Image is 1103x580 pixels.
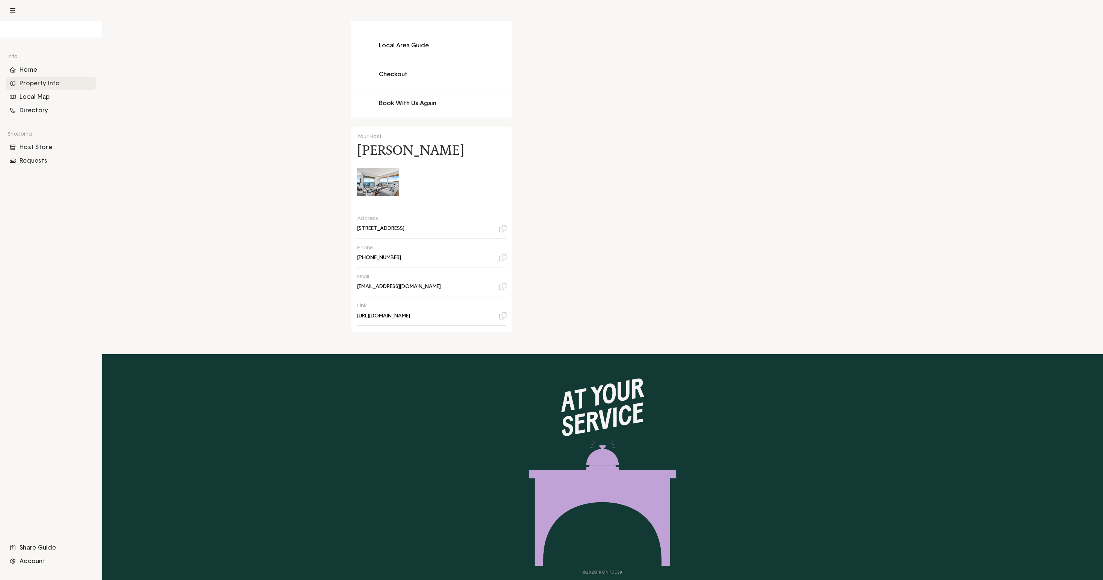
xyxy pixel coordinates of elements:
[357,144,464,156] h4: [PERSON_NAME]
[529,377,676,566] img: Footer Image
[357,283,441,290] p: [EMAIL_ADDRESS][DOMAIN_NAME]
[6,154,96,168] li: Navigation item
[6,104,96,117] div: Directory
[357,245,501,251] p: Phone
[287,570,918,575] p: © 2025 Frontdesk
[6,140,96,154] div: Host Store
[357,134,382,139] span: Your Host
[6,554,96,568] li: Navigation item
[357,302,501,309] p: Link
[357,254,401,261] p: [PHONE_NUMBER]
[357,273,501,280] p: Email
[6,541,96,554] div: Share Guide
[357,225,404,232] p: [STREET_ADDRESS]
[357,313,410,319] p: [URL][DOMAIN_NAME]
[6,104,96,117] li: Navigation item
[6,77,96,90] div: Property Info
[6,154,96,168] div: Requests
[357,161,399,203] img: Nathan Bauer's avatar
[6,554,96,568] div: Account
[6,77,96,90] li: Navigation item
[6,63,96,77] div: Home
[357,215,501,222] p: Address
[6,63,96,77] li: Navigation item
[6,90,96,104] li: Navigation item
[6,140,96,154] li: Navigation item
[6,541,96,554] li: Navigation item
[6,90,96,104] div: Local Map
